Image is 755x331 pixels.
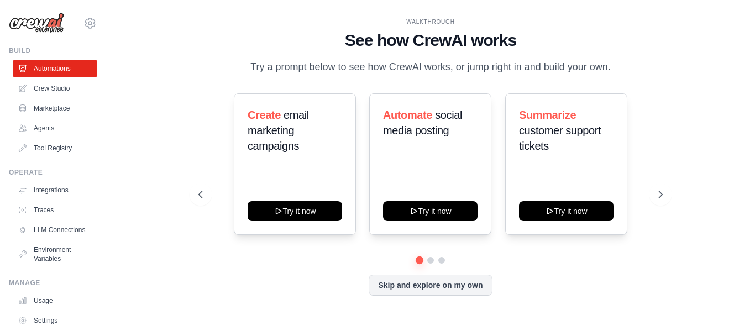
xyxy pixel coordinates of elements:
[700,278,755,331] iframe: Chat Widget
[13,119,97,137] a: Agents
[519,124,601,152] span: customer support tickets
[248,201,342,221] button: Try it now
[13,139,97,157] a: Tool Registry
[9,168,97,177] div: Operate
[13,201,97,219] a: Traces
[383,109,462,136] span: social media posting
[9,279,97,287] div: Manage
[13,80,97,97] a: Crew Studio
[198,18,663,26] div: WALKTHROUGH
[9,46,97,55] div: Build
[13,241,97,267] a: Environment Variables
[13,292,97,309] a: Usage
[13,99,97,117] a: Marketplace
[13,181,97,199] a: Integrations
[248,109,309,152] span: email marketing campaigns
[9,13,64,34] img: Logo
[383,201,478,221] button: Try it now
[369,275,492,296] button: Skip and explore on my own
[245,59,616,75] p: Try a prompt below to see how CrewAI works, or jump right in and build your own.
[248,109,281,121] span: Create
[13,60,97,77] a: Automations
[383,109,432,121] span: Automate
[519,201,614,221] button: Try it now
[519,109,576,121] span: Summarize
[198,30,663,50] h1: See how CrewAI works
[13,221,97,239] a: LLM Connections
[13,312,97,329] a: Settings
